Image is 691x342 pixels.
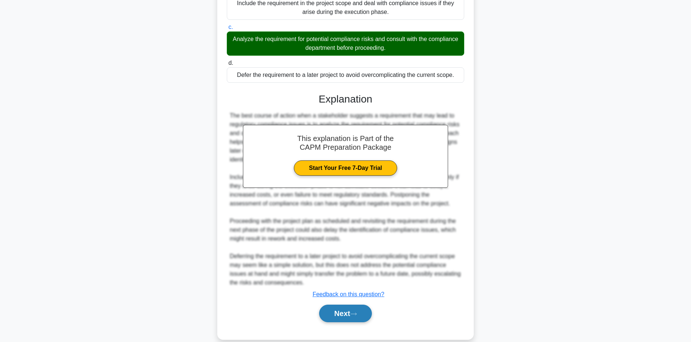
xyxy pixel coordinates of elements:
[294,160,397,176] a: Start Your Free 7-Day Trial
[319,305,372,322] button: Next
[227,31,464,56] div: Analyze the requirement for potential compliance risks and consult with the compliance department...
[230,111,461,287] div: The best course of action when a stakeholder suggests a requirement that may lead to regulatory c...
[231,93,460,105] h3: Explanation
[228,60,233,66] span: d.
[228,24,233,30] span: c.
[313,291,384,297] a: Feedback on this question?
[227,67,464,83] div: Defer the requirement to a later project to avoid overcomplicating the current scope.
